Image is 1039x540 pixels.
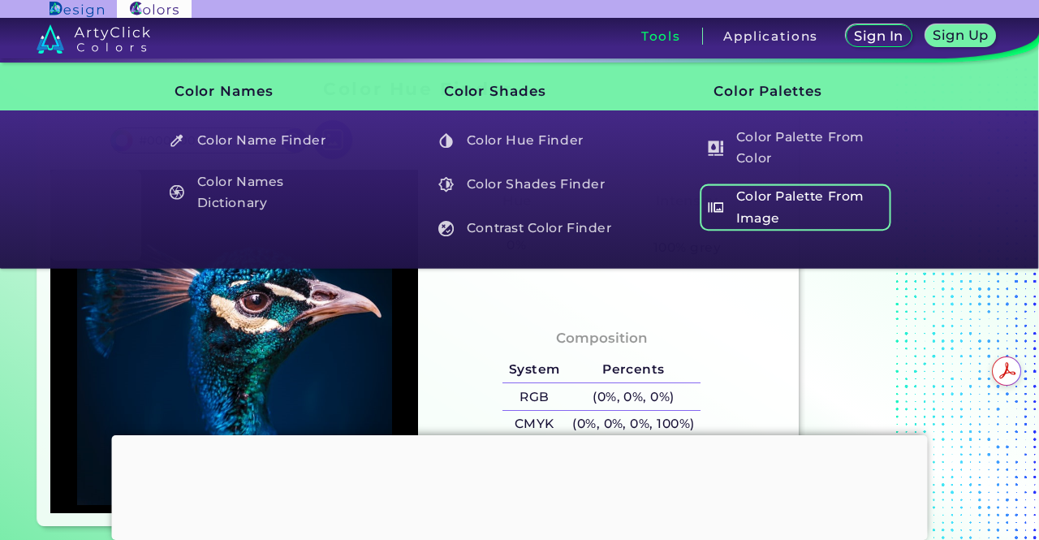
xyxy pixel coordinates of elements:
[566,383,701,410] h5: (0%, 0%, 0%)
[147,71,354,112] h3: Color Names
[416,71,623,112] h3: Color Shades
[701,184,891,231] h5: Color Palette From Image
[641,30,681,42] h3: Tools
[169,133,184,149] img: icon_color_name_finder_white.svg
[161,125,351,156] h5: Color Name Finder
[723,30,818,42] h3: Applications
[556,326,648,350] h4: Composition
[699,184,892,231] a: Color Palette From Image
[935,29,985,41] h5: Sign Up
[431,125,622,156] h5: Color Hue Finder
[431,213,622,244] h5: Contrast Color Finder
[429,125,623,156] a: Color Hue Finder
[438,177,454,192] img: icon_color_shades_white.svg
[429,169,623,200] a: Color Shades Finder
[37,24,151,54] img: logo_artyclick_colors_white.svg
[429,213,623,244] a: Contrast Color Finder
[431,169,622,200] h5: Color Shades Finder
[686,71,893,112] h3: Color Palettes
[160,169,353,215] a: Color Names Dictionary
[502,411,566,438] h5: CMYK
[502,356,566,383] h5: System
[438,221,454,236] img: icon_color_contrast_white.svg
[708,200,723,215] img: icon_palette_from_image_white.svg
[566,356,701,383] h5: Percents
[161,169,351,215] h5: Color Names Dictionary
[438,133,454,149] img: icon_color_hue_white.svg
[805,73,1008,533] iframe: Advertisement
[566,411,701,438] h5: (0%, 0%, 0%, 100%)
[708,140,723,156] img: icon_col_pal_col_white.svg
[856,30,901,42] h5: Sign In
[849,26,909,46] a: Sign In
[701,125,891,171] h5: Color Palette From Color
[699,125,892,171] a: Color Palette From Color
[50,2,104,17] img: ArtyClick Design logo
[169,184,184,200] img: icon_color_names_dictionary_white.svg
[112,435,928,536] iframe: Advertisement
[160,125,353,156] a: Color Name Finder
[502,383,566,410] h5: RGB
[58,178,410,505] img: img_pavlin.jpg
[929,26,994,46] a: Sign Up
